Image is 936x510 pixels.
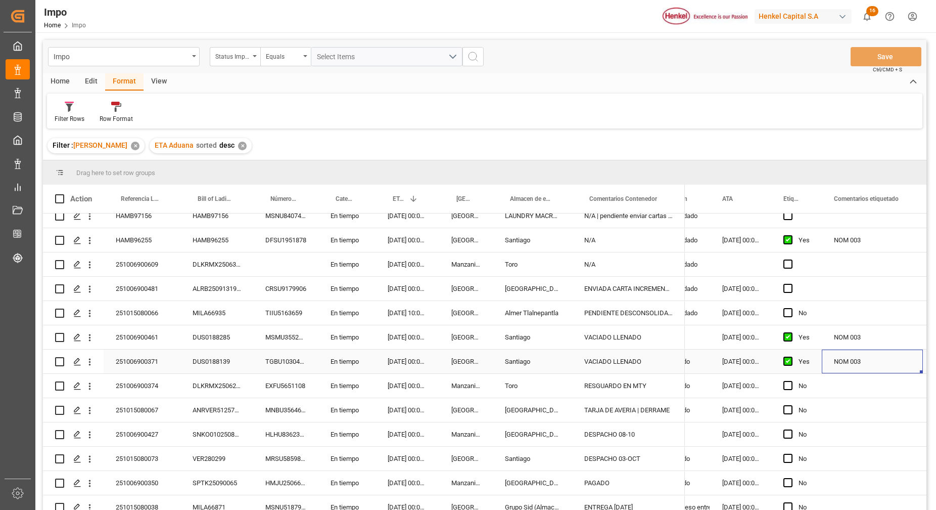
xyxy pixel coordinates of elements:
[572,228,685,252] div: N/A
[510,195,551,202] span: Almacen de entrega
[104,398,180,422] div: 251015080067
[121,195,159,202] span: Referencia Leschaco
[104,374,180,398] div: 251006900374
[318,325,376,349] div: En tiempo
[710,398,771,422] div: [DATE] 00:00:00
[180,301,253,325] div: MILA66935
[572,350,685,373] div: VACIADO LLENADO
[710,228,771,252] div: [DATE] 00:00:00
[493,252,572,276] div: Toro
[376,325,439,349] div: [DATE] 00:00:00
[180,374,253,398] div: DLKRMX2506231
[393,195,405,202] span: ETA Aduana
[104,301,180,325] div: 251015080066
[210,47,260,66] button: open menu
[253,325,318,349] div: MSMU3552118
[799,302,810,325] div: No
[43,325,685,350] div: Press SPACE to select this row.
[439,398,493,422] div: [GEOGRAPHIC_DATA]
[180,325,253,349] div: DUS0188285
[493,325,572,349] div: Santiago
[822,325,923,349] div: NOM 003
[799,326,810,349] div: Yes
[799,229,810,252] div: Yes
[104,204,180,228] div: HAMB97156
[253,204,318,228] div: MSNU8407435
[822,228,923,252] div: NOM 003
[53,141,73,149] span: Filter :
[799,350,810,373] div: Yes
[55,114,84,123] div: Filter Rows
[318,350,376,373] div: En tiempo
[336,195,354,202] span: Categoría
[572,301,685,325] div: PENDIENTE DESCONSOLIDACION
[180,204,253,228] div: HAMB97156
[318,277,376,301] div: En tiempo
[70,194,92,203] div: Action
[318,398,376,422] div: En tiempo
[198,195,232,202] span: Bill of Lading Number
[799,447,810,471] div: No
[462,47,484,66] button: search button
[44,5,86,20] div: Impo
[311,47,462,66] button: open menu
[710,277,771,301] div: [DATE] 00:00:00
[318,374,376,398] div: En tiempo
[493,398,572,422] div: [GEOGRAPHIC_DATA]
[104,228,180,252] div: HAMB96255
[710,374,771,398] div: [DATE] 00:00:00
[710,325,771,349] div: [DATE] 00:00:00
[376,301,439,325] div: [DATE] 10:00:00
[878,5,901,28] button: Help Center
[318,471,376,495] div: En tiempo
[43,204,685,228] div: Press SPACE to select this row.
[180,398,253,422] div: ANRVER5125773V
[238,142,247,150] div: ✕
[180,422,253,446] div: SNKO010250808399
[755,9,852,24] div: Henkel Capital S.A
[710,422,771,446] div: [DATE] 00:00:00
[439,350,493,373] div: [GEOGRAPHIC_DATA]
[376,277,439,301] div: [DATE] 00:00:00
[866,6,878,16] span: 16
[493,350,572,373] div: Santiago
[799,423,810,446] div: No
[439,325,493,349] div: [GEOGRAPHIC_DATA]
[215,50,250,61] div: Status Importación
[572,374,685,398] div: RESGUARDO EN MTY
[783,195,801,202] span: Etiquetado?
[663,8,747,25] img: Henkel%20logo.jpg_1689854090.jpg
[266,50,300,61] div: Equals
[318,204,376,228] div: En tiempo
[180,447,253,471] div: VER280299
[376,350,439,373] div: [DATE] 00:00:00
[54,50,189,62] div: Impo
[253,228,318,252] div: DFSU1951878
[43,350,685,374] div: Press SPACE to select this row.
[219,141,235,149] span: desc
[376,204,439,228] div: [DATE] 00:00:00
[318,301,376,325] div: En tiempo
[493,301,572,325] div: Almer Tlalnepantla
[253,374,318,398] div: EXFU5651108
[180,252,253,276] div: DLKRMX2506362
[439,447,493,471] div: [GEOGRAPHIC_DATA]
[43,73,77,91] div: Home
[376,374,439,398] div: [DATE] 00:00:00
[376,252,439,276] div: [DATE] 00:00:00
[77,73,105,91] div: Edit
[73,141,127,149] span: [PERSON_NAME]
[873,66,902,73] span: Ctrl/CMD + S
[44,22,61,29] a: Home
[376,471,439,495] div: [DATE] 00:00:00
[572,252,685,276] div: N/A
[834,195,899,202] span: Comentarios etiquetado
[710,447,771,471] div: [DATE] 00:00:00
[253,398,318,422] div: MNBU3564667
[439,471,493,495] div: Manzanillo
[493,374,572,398] div: Toro
[799,472,810,495] div: No
[493,422,572,446] div: [GEOGRAPHIC_DATA]
[144,73,174,91] div: View
[180,228,253,252] div: HAMB96255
